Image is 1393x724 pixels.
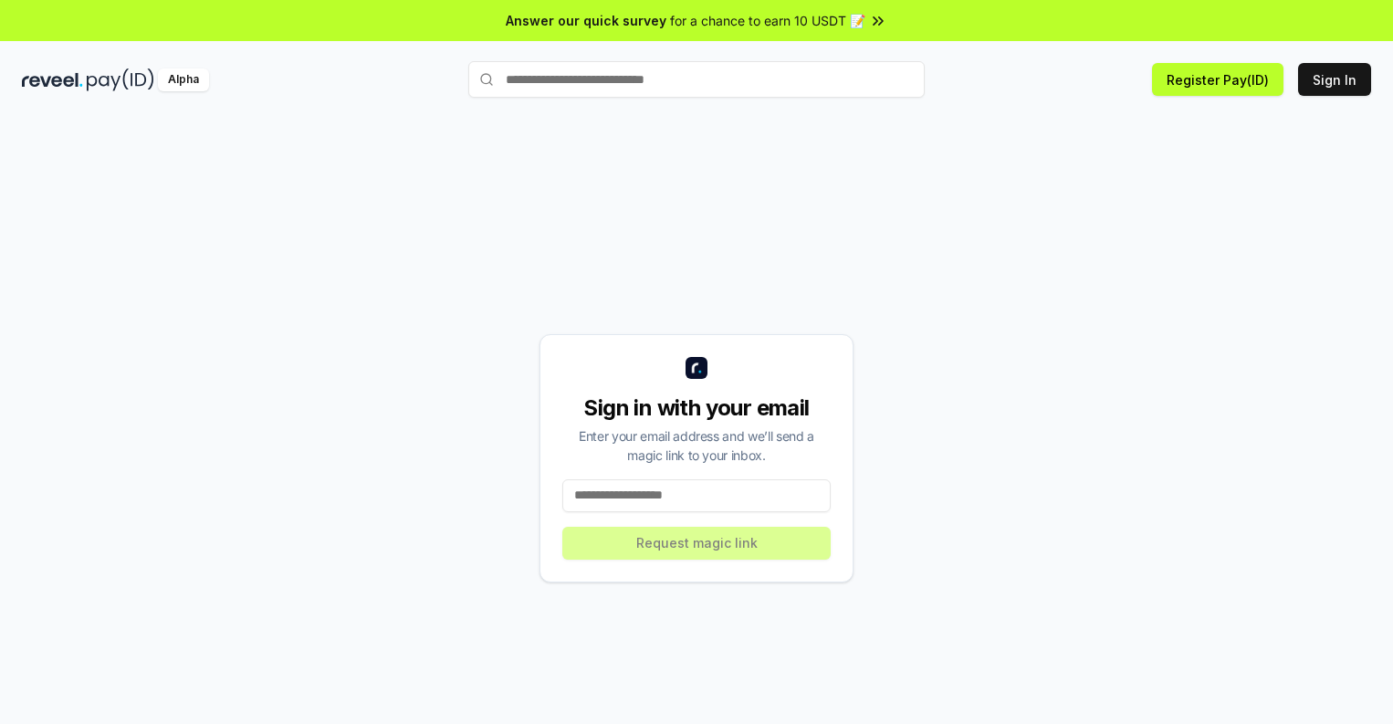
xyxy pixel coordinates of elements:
div: Enter your email address and we’ll send a magic link to your inbox. [562,426,831,465]
button: Register Pay(ID) [1152,63,1283,96]
img: pay_id [87,68,154,91]
div: Alpha [158,68,209,91]
span: Answer our quick survey [506,11,666,30]
img: logo_small [686,357,707,379]
img: reveel_dark [22,68,83,91]
div: Sign in with your email [562,393,831,423]
span: for a chance to earn 10 USDT 📝 [670,11,865,30]
button: Sign In [1298,63,1371,96]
